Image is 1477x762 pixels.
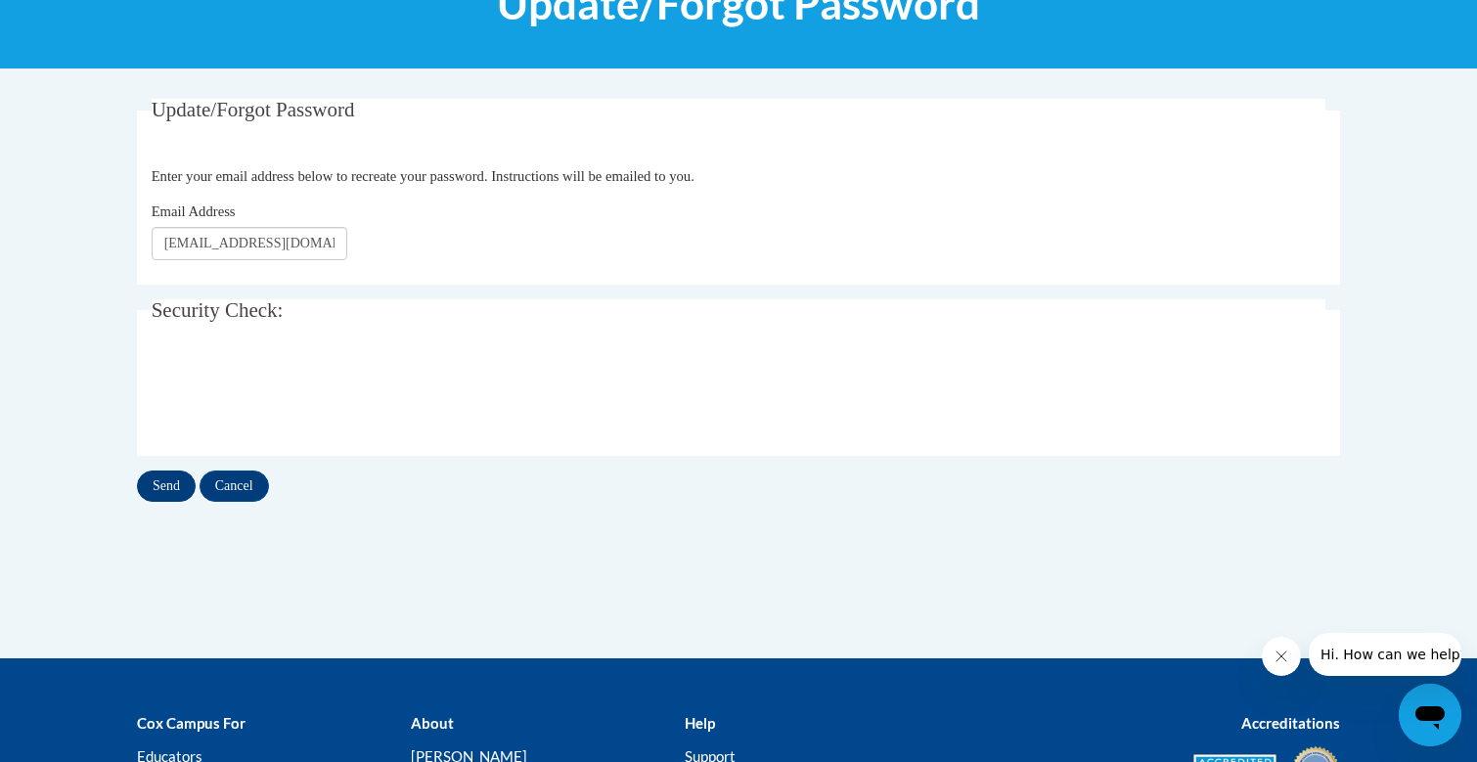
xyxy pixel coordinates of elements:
b: Accreditations [1241,714,1340,732]
iframe: Message from company [1309,633,1461,676]
b: Cox Campus For [137,714,246,732]
input: Cancel [200,471,269,502]
iframe: reCAPTCHA [152,355,449,431]
b: About [411,714,454,732]
b: Help [685,714,715,732]
input: Send [137,471,196,502]
span: Hi. How can we help? [12,14,158,29]
span: Update/Forgot Password [152,98,355,121]
span: Security Check: [152,298,284,322]
input: Email [152,227,347,260]
iframe: Close message [1262,637,1301,676]
span: Email Address [152,203,236,219]
iframe: Button to launch messaging window [1399,684,1461,746]
span: Enter your email address below to recreate your password. Instructions will be emailed to you. [152,168,694,184]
